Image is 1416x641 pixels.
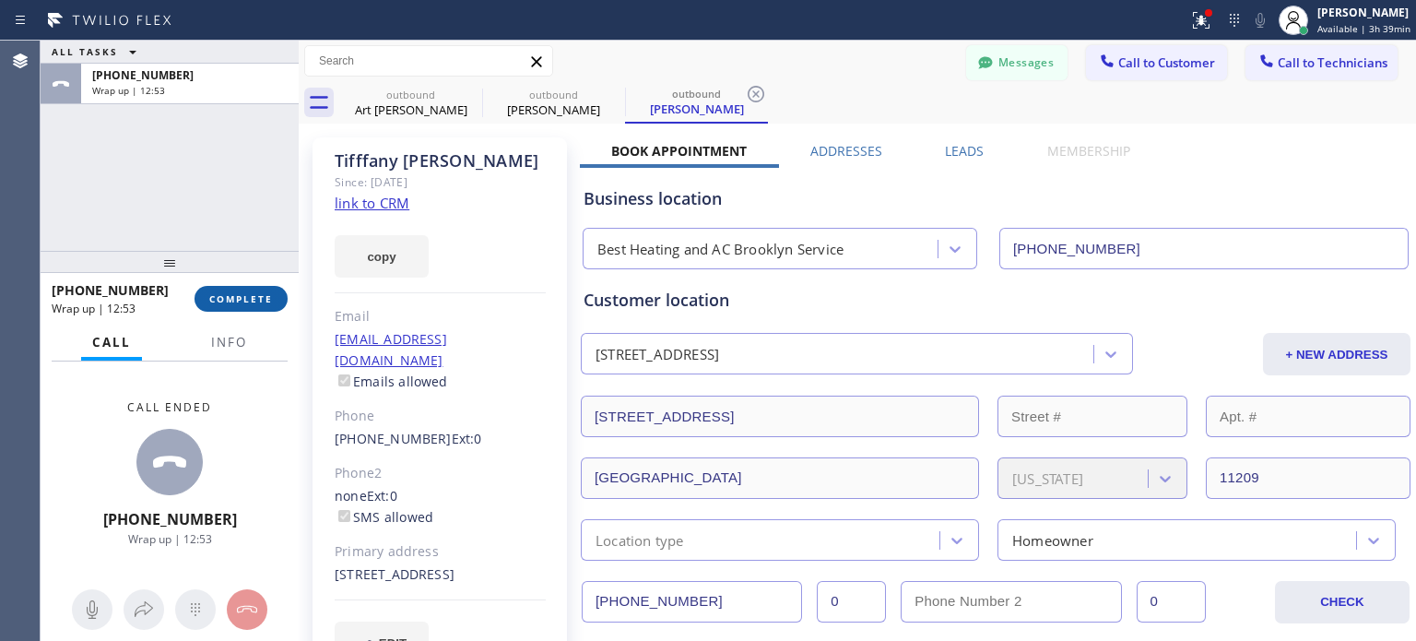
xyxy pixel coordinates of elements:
[627,101,766,117] div: [PERSON_NAME]
[817,581,886,623] input: Ext.
[901,581,1121,623] input: Phone Number 2
[584,186,1408,211] div: Business location
[335,373,448,390] label: Emails allowed
[52,301,136,316] span: Wrap up | 12:53
[596,344,719,365] div: [STREET_ADDRESS]
[581,457,979,499] input: City
[1137,581,1206,623] input: Ext. 2
[335,172,546,193] div: Since: [DATE]
[335,235,429,278] button: copy
[484,82,623,124] div: Tifffany Hamilton
[484,88,623,101] div: outbound
[1245,45,1398,80] button: Call to Technicians
[124,589,164,630] button: Open directory
[335,564,546,586] div: [STREET_ADDRESS]
[810,142,882,160] label: Addresses
[341,101,480,118] div: Art [PERSON_NAME]
[1247,7,1273,33] button: Mute
[335,150,546,172] div: Tifffany [PERSON_NAME]
[305,46,552,76] input: Search
[338,374,350,386] input: Emails allowed
[1317,5,1410,20] div: [PERSON_NAME]
[341,82,480,124] div: Art Mellette
[581,396,979,437] input: Address
[92,67,194,83] span: [PHONE_NUMBER]
[92,84,165,97] span: Wrap up | 12:53
[999,228,1409,269] input: Phone Number
[103,509,237,529] span: [PHONE_NUMBER]
[341,88,480,101] div: outbound
[211,334,247,350] span: Info
[335,194,409,212] a: link to CRM
[175,589,216,630] button: Open dialpad
[1317,22,1410,35] span: Available | 3h 39min
[367,487,397,504] span: Ext: 0
[1263,333,1410,375] button: + NEW ADDRESS
[335,508,433,526] label: SMS allowed
[81,325,142,361] button: Call
[52,281,169,299] span: [PHONE_NUMBER]
[41,41,155,63] button: ALL TASKS
[627,87,766,101] div: outbound
[335,541,546,563] div: Primary address
[338,510,350,522] input: SMS allowed
[1278,54,1387,71] span: Call to Technicians
[227,589,267,630] button: Hang up
[627,82,766,122] div: Tifffany Hamilton
[1275,581,1410,623] button: CHECK
[452,430,482,447] span: Ext: 0
[127,399,212,415] span: Call ended
[200,325,258,361] button: Info
[1047,142,1130,160] label: Membership
[335,463,546,484] div: Phone2
[128,531,212,547] span: Wrap up | 12:53
[72,589,112,630] button: Mute
[1086,45,1227,80] button: Call to Customer
[92,334,131,350] span: Call
[1012,529,1093,551] div: Homeowner
[597,239,844,260] div: Best Heating and AC Brooklyn Service
[1206,457,1410,499] input: ZIP
[335,430,452,447] a: [PHONE_NUMBER]
[209,292,273,305] span: COMPLETE
[195,286,288,312] button: COMPLETE
[52,45,118,58] span: ALL TASKS
[997,396,1187,437] input: Street #
[484,101,623,118] div: [PERSON_NAME]
[584,288,1408,313] div: Customer location
[596,529,684,551] div: Location type
[1206,396,1410,437] input: Apt. #
[582,581,802,623] input: Phone Number
[1118,54,1215,71] span: Call to Customer
[966,45,1068,80] button: Messages
[335,306,546,327] div: Email
[335,406,546,427] div: Phone
[945,142,984,160] label: Leads
[335,486,546,528] div: none
[611,142,747,160] label: Book Appointment
[335,330,447,369] a: [EMAIL_ADDRESS][DOMAIN_NAME]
